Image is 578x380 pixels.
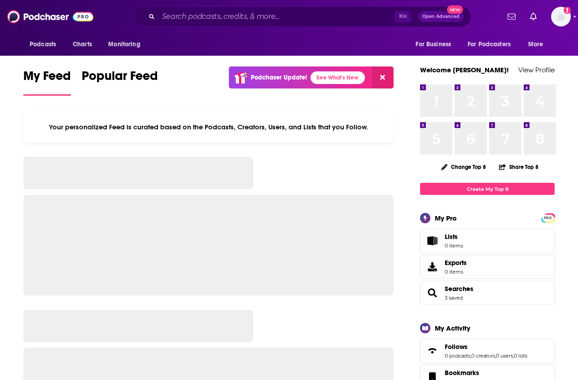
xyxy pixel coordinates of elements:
span: Logged in as AnthonyLam [551,7,571,27]
p: Podchaser Update! [251,74,307,81]
span: , [513,353,514,359]
button: open menu [23,36,68,53]
span: Searches [420,281,555,305]
span: Exports [423,261,441,273]
span: For Business [416,38,451,51]
a: My Feed [23,68,71,96]
a: Searches [423,287,441,299]
span: 0 items [445,269,467,275]
span: Lists [445,233,458,241]
input: Search podcasts, credits, & more... [158,9,394,24]
a: Welcome [PERSON_NAME]! [420,66,509,74]
a: View Profile [518,66,555,74]
span: 0 items [445,243,463,249]
a: Popular Feed [82,68,158,96]
a: 0 creators [471,353,495,359]
span: Lists [423,234,441,247]
button: Share Top 8 [499,158,539,176]
span: Follows [420,339,555,363]
div: Search podcasts, credits, & more... [134,6,471,27]
a: 3 saved [445,295,463,301]
span: , [470,353,471,359]
span: More [528,38,543,51]
span: ⌘ K [394,11,411,22]
div: Your personalized Feed is curated based on the Podcasts, Creators, Users, and Lists that you Follow. [23,112,394,142]
span: New [447,5,463,14]
span: Exports [445,259,467,267]
a: Follows [423,345,441,357]
button: open menu [522,36,555,53]
button: open menu [102,36,152,53]
span: Monitoring [108,38,140,51]
a: Bookmarks [445,369,497,377]
span: Charts [73,38,92,51]
button: Open AdvancedNew [418,11,464,22]
a: Charts [67,36,97,53]
button: open menu [462,36,524,53]
a: 0 users [496,353,513,359]
span: My Feed [23,68,71,89]
span: Follows [445,343,468,351]
a: 0 podcasts [445,353,470,359]
a: Exports [420,255,555,279]
span: Podcasts [30,38,56,51]
img: User Profile [551,7,571,27]
a: Show notifications dropdown [526,9,540,24]
div: My Activity [435,324,470,332]
a: 0 lists [514,353,527,359]
img: Podchaser - Follow, Share and Rate Podcasts [7,8,93,25]
a: Create My Top 8 [420,183,555,195]
span: For Podcasters [468,38,511,51]
a: Lists [420,229,555,253]
button: open menu [409,36,462,53]
a: Follows [445,343,527,351]
span: Popular Feed [82,68,158,89]
span: Open Advanced [422,14,460,19]
a: PRO [543,214,553,221]
svg: Add a profile image [564,7,571,14]
a: See What's New [311,71,365,84]
a: Show notifications dropdown [504,9,519,24]
div: My Pro [435,214,457,222]
span: Bookmarks [445,369,479,377]
button: Change Top 8 [436,161,491,172]
a: Searches [445,285,473,293]
button: Show profile menu [551,7,571,27]
span: Lists [445,233,463,241]
span: , [495,353,496,359]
